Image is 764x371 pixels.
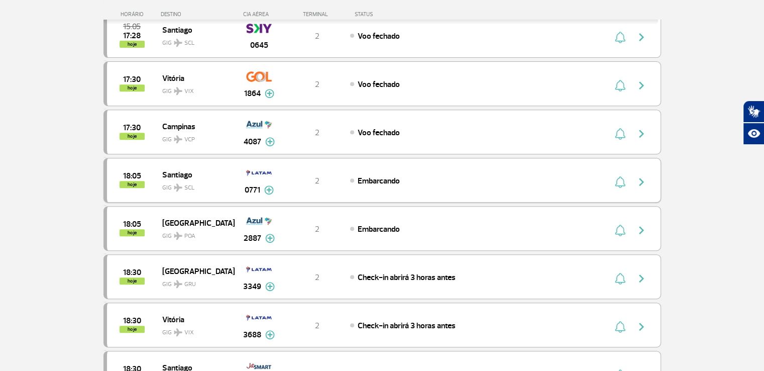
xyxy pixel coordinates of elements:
span: 2 [315,321,319,331]
img: destiny_airplane.svg [174,135,182,143]
img: destiny_airplane.svg [174,87,182,95]
span: GIG [162,178,227,193]
img: destiny_airplane.svg [174,232,182,240]
div: STATUS [350,11,431,18]
img: seta-direita-painel-voo.svg [635,79,647,91]
span: GIG [162,323,227,337]
div: HORÁRIO [106,11,161,18]
span: hoje [120,84,145,91]
span: GRU [184,280,196,289]
img: destiny_airplane.svg [174,183,182,192]
span: 2025-08-24 17:30:00 [123,76,141,83]
img: sino-painel-voo.svg [615,176,625,188]
div: Plugin de acessibilidade da Hand Talk. [743,101,764,145]
img: seta-direita-painel-voo.svg [635,321,647,333]
span: SCL [184,183,194,193]
span: hoje [120,181,145,188]
span: 2025-08-24 17:28:00 [123,32,141,39]
span: SCL [184,39,194,48]
img: seta-direita-painel-voo.svg [635,31,647,43]
div: TERMINAL [284,11,350,18]
img: seta-direita-painel-voo.svg [635,272,647,285]
span: VCP [184,135,195,144]
img: sino-painel-voo.svg [615,31,625,43]
span: 2 [315,272,319,283]
button: Abrir tradutor de língua de sinais. [743,101,764,123]
img: sino-painel-voo.svg [615,79,625,91]
span: VIX [184,328,194,337]
span: Santiago [162,168,227,181]
span: 3688 [243,329,261,341]
img: sino-painel-voo.svg [615,321,625,333]
img: mais-info-painel-voo.svg [264,185,274,195]
span: 2025-08-24 18:05:00 [123,221,141,228]
span: 0771 [245,184,260,196]
span: 1864 [244,87,261,100]
span: GIG [162,81,227,96]
span: 2 [315,79,319,89]
span: Check-in abrirá 3 horas antes [358,272,456,283]
span: [GEOGRAPHIC_DATA] [162,216,227,229]
img: mais-info-painel-voo.svg [265,89,274,98]
span: 3349 [243,281,261,293]
span: 2 [315,31,319,41]
img: mais-info-painel-voo.svg [265,234,275,243]
span: 2025-08-24 18:30:00 [123,317,141,324]
span: hoje [120,326,145,333]
img: sino-painel-voo.svg [615,272,625,285]
span: Embarcando [358,224,400,234]
span: hoje [120,229,145,236]
div: DESTINO [161,11,234,18]
span: Santiago [162,23,227,36]
div: CIA AÉREA [234,11,284,18]
span: VIX [184,87,194,96]
img: seta-direita-painel-voo.svg [635,128,647,140]
span: 4087 [244,136,261,148]
img: seta-direita-painel-voo.svg [635,224,647,236]
span: [GEOGRAPHIC_DATA] [162,264,227,277]
span: 2887 [244,232,261,244]
span: Check-in abrirá 3 horas antes [358,321,456,331]
span: hoje [120,277,145,285]
span: hoje [120,133,145,140]
img: mais-info-painel-voo.svg [265,137,275,146]
img: mais-info-painel-voo.svg [265,282,275,291]
span: 2 [315,128,319,138]
span: 2025-08-24 17:30:00 [123,124,141,131]
span: 2025-08-24 18:30:00 [123,269,141,276]
span: Voo fechado [358,31,400,41]
span: GIG [162,226,227,241]
span: GIG [162,130,227,144]
span: Embarcando [358,176,400,186]
img: sino-painel-voo.svg [615,128,625,140]
img: mais-info-painel-voo.svg [265,330,275,339]
span: Vitória [162,71,227,84]
span: Vitória [162,313,227,326]
span: Voo fechado [358,79,400,89]
img: destiny_airplane.svg [174,328,182,336]
span: hoje [120,41,145,48]
span: GIG [162,33,227,48]
span: 2025-08-24 15:05:00 [123,23,141,30]
span: 2 [315,176,319,186]
span: POA [184,232,195,241]
img: seta-direita-painel-voo.svg [635,176,647,188]
span: 0645 [250,39,268,51]
img: sino-painel-voo.svg [615,224,625,236]
img: destiny_airplane.svg [174,280,182,288]
span: Voo fechado [358,128,400,138]
span: 2025-08-24 18:05:00 [123,172,141,179]
span: 2 [315,224,319,234]
span: Campinas [162,120,227,133]
span: GIG [162,274,227,289]
img: destiny_airplane.svg [174,39,182,47]
button: Abrir recursos assistivos. [743,123,764,145]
